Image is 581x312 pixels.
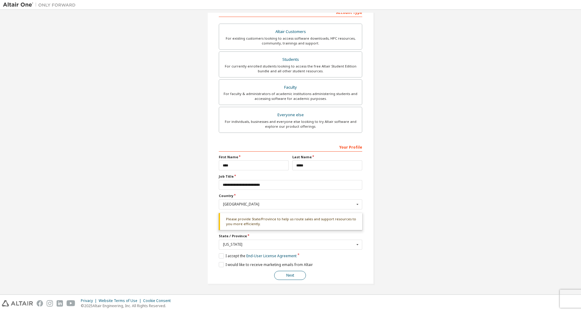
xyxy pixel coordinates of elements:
div: [GEOGRAPHIC_DATA] [223,202,355,206]
label: I accept the [219,253,297,258]
img: Altair One [3,2,79,8]
label: First Name [219,155,289,159]
label: Country [219,193,362,198]
img: instagram.svg [47,300,53,307]
div: For individuals, businesses and everyone else looking to try Altair software and explore our prod... [223,119,358,129]
button: Next [274,271,306,280]
img: altair_logo.svg [2,300,33,307]
label: I would like to receive marketing emails from Altair [219,262,313,267]
div: For faculty & administrators of academic institutions administering students and accessing softwa... [223,91,358,101]
div: Privacy [81,298,99,303]
a: End-User License Agreement [246,253,297,258]
img: linkedin.svg [57,300,63,307]
div: Your Profile [219,142,362,152]
div: Faculty [223,83,358,92]
div: Students [223,55,358,64]
div: Altair Customers [223,28,358,36]
div: Everyone else [223,111,358,119]
label: Job Title [219,174,362,179]
img: facebook.svg [37,300,43,307]
div: Website Terms of Use [99,298,143,303]
div: For existing customers looking to access software downloads, HPC resources, community, trainings ... [223,36,358,46]
p: © 2025 Altair Engineering, Inc. All Rights Reserved. [81,303,174,308]
div: Please provide State/Province to help us route sales and support resources to you more efficiently. [219,213,362,230]
div: Cookie Consent [143,298,174,303]
label: State / Province [219,234,362,238]
div: For currently enrolled students looking to access the free Altair Student Edition bundle and all ... [223,64,358,74]
img: youtube.svg [67,300,75,307]
div: [US_STATE] [223,243,355,246]
label: Last Name [292,155,362,159]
